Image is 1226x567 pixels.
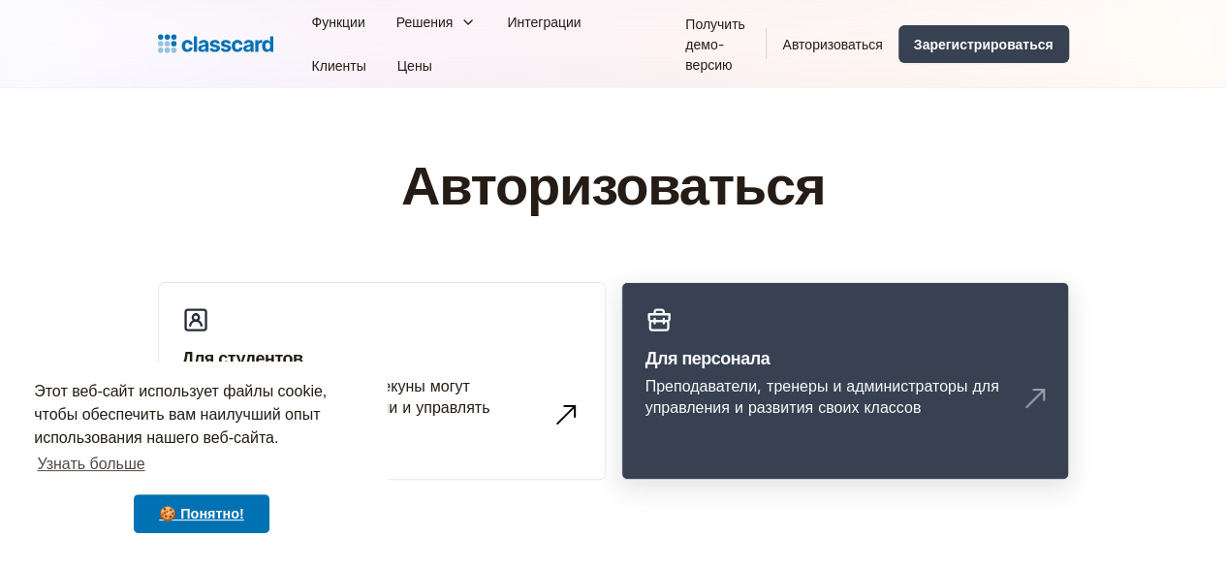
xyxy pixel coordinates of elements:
[312,57,366,74] font: Клиенты
[914,36,1053,52] font: Зарегистрироваться
[312,14,365,30] font: Функции
[158,282,606,480] a: Для студентовСтуденты, родители или опекуны могут просматривать свои профили и управлять брониров...
[670,2,766,86] a: Получить демо-версию
[37,456,144,472] font: Узнать больше
[401,152,825,218] font: Авторизоваться
[767,22,897,66] a: Авторизоваться
[898,25,1069,63] a: Зарегистрироваться
[685,16,745,73] font: Получить демо-версию
[782,36,882,52] font: Авторизоваться
[621,282,1069,480] a: Для персоналаПреподаватели, тренеры и администраторы для управления и развития своих классов
[16,362,388,551] div: согласие на использование cookie
[134,494,269,533] a: отклонить сообщение о cookie
[34,383,327,446] font: Этот веб-сайт использует файлы cookie, чтобы обеспечить вам наилучший опыт использования нашего в...
[645,376,999,417] font: Преподаватели, тренеры и администраторы для управления и развития своих классов
[396,14,454,30] font: Решения
[34,450,148,479] a: узнать больше о файлах cookie
[397,57,432,74] font: Цены
[507,14,581,30] font: Интеграции
[158,30,273,57] a: Логотип
[645,348,770,368] font: Для персонала
[182,348,303,368] font: Для студентов
[382,44,448,87] a: Цены
[159,506,244,521] font: 🍪 Понятно!
[297,44,382,87] a: Клиенты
